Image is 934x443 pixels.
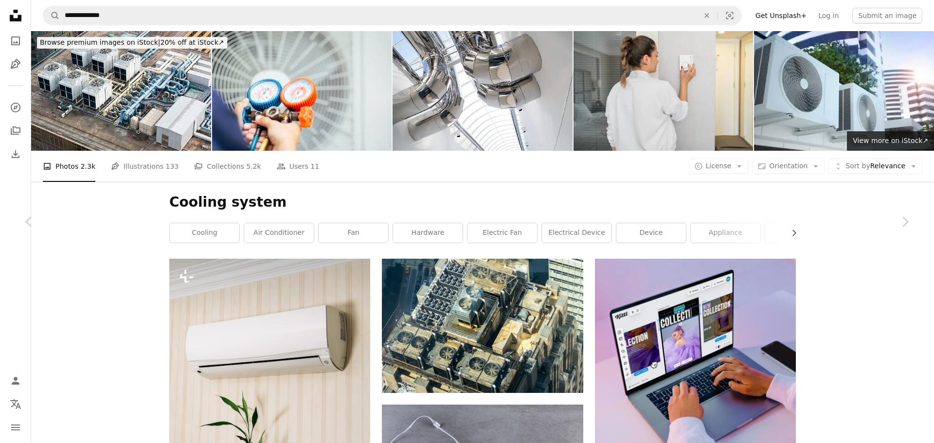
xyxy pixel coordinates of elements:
span: Relevance [845,161,905,171]
button: Language [6,394,25,414]
a: Log in [812,8,844,23]
img: The Woman Who Adjusts The Room Temperature From The Air Conditioning Panel [574,31,754,151]
a: Photos [6,31,25,51]
h1: Cooling system [169,194,796,211]
a: View more on iStock↗ [847,131,934,151]
a: Explore [6,98,25,117]
button: scroll list to the right [785,223,796,243]
button: Submit an image [852,8,922,23]
a: cooling [170,223,239,243]
span: Browse premium images on iStock | [40,38,160,46]
span: 133 [166,161,179,172]
img: Two Air compressors on wall [754,31,934,151]
span: Sort by [845,162,870,170]
img: Rooftop Air System, Skyscraper, Hong Kong (XXXL) [31,31,211,151]
a: hardware [393,223,463,243]
button: Sort byRelevance [828,159,922,174]
a: device [616,223,686,243]
a: Collections [6,121,25,141]
span: License [706,162,732,170]
a: Log in / Sign up [6,371,25,390]
a: factory rooftop [382,321,583,330]
a: Get Unsplash+ [750,8,812,23]
img: factory rooftop [382,259,583,392]
a: Download History [6,144,25,164]
a: fan [319,223,388,243]
span: 5.2k [246,161,261,172]
a: a person holding a remote control in front of a wall mounted air conditioner [169,398,370,407]
span: View more on iStock ↗ [853,137,928,144]
button: Menu [6,418,25,437]
form: Find visuals sitewide [43,6,742,25]
span: Orientation [769,162,808,170]
button: Search Unsplash [43,6,60,25]
img: Air Conditioning Technician and A part of preparing to install new air conditioner. [212,31,392,151]
a: electrical device [542,223,611,243]
a: air conditioner [244,223,314,243]
button: Orientation [752,159,825,174]
a: Users 11 [277,151,320,182]
button: Visual search [718,6,741,25]
img: Air Conditioning Ducts [393,31,573,151]
a: appliance [691,223,760,243]
a: Illustrations 133 [111,151,179,182]
a: electric fan [467,223,537,243]
a: Collections 5.2k [194,151,261,182]
a: Browse premium images on iStock|20% off at iStock↗ [31,31,233,54]
a: Illustrations [6,54,25,74]
a: Next [876,175,934,268]
a: pc part [765,223,835,243]
button: Clear [696,6,718,25]
span: 20% off at iStock ↗ [40,38,224,46]
button: License [689,159,749,174]
span: 11 [310,161,319,172]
